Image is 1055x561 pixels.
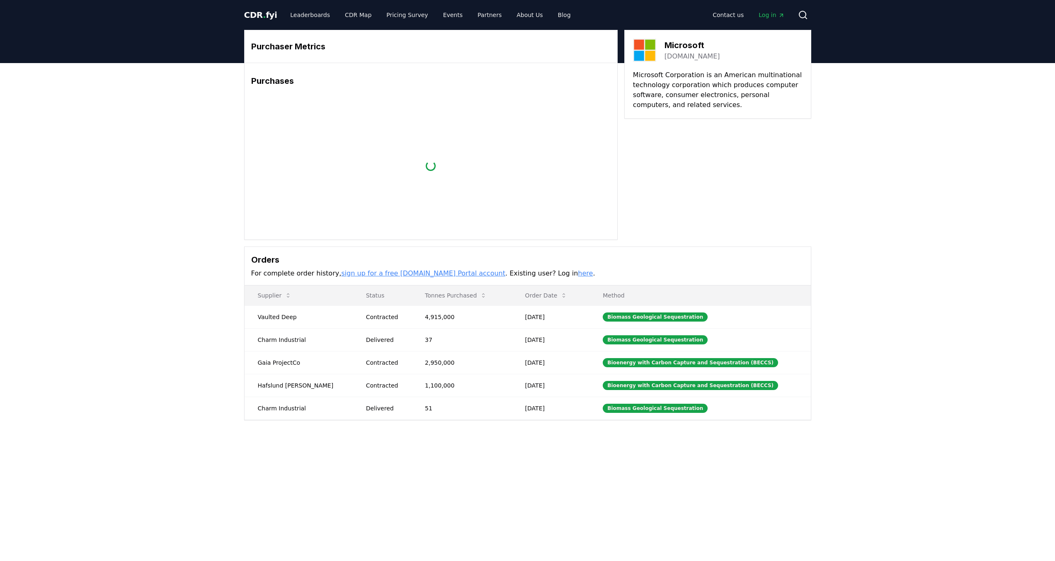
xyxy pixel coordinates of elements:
[519,287,574,304] button: Order Date
[412,397,512,420] td: 51
[510,7,549,22] a: About Us
[471,7,508,22] a: Partners
[245,305,353,328] td: Vaulted Deep
[245,397,353,420] td: Charm Industrial
[366,359,405,367] div: Contracted
[284,7,577,22] nav: Main
[759,11,784,19] span: Log in
[251,254,804,266] h3: Orders
[366,381,405,390] div: Contracted
[706,7,791,22] nav: Main
[633,70,803,110] p: Microsoft Corporation is an American multinational technology corporation which produces computer...
[706,7,750,22] a: Contact us
[603,381,778,390] div: Bioenergy with Carbon Capture and Sequestration (BECCS)
[512,328,590,351] td: [DATE]
[551,7,577,22] a: Blog
[437,7,469,22] a: Events
[578,269,593,277] a: here
[380,7,434,22] a: Pricing Survey
[244,9,277,21] a: CDR.fyi
[338,7,378,22] a: CDR Map
[412,351,512,374] td: 2,950,000
[633,39,656,62] img: Microsoft-logo
[251,268,804,278] p: For complete order history, . Existing user? Log in .
[412,305,512,328] td: 4,915,000
[366,336,405,344] div: Delivered
[366,313,405,321] div: Contracted
[418,287,493,304] button: Tonnes Purchased
[244,10,277,20] span: CDR fyi
[665,51,720,61] a: [DOMAIN_NAME]
[245,374,353,397] td: Hafslund [PERSON_NAME]
[359,291,405,300] p: Status
[412,374,512,397] td: 1,100,000
[512,351,590,374] td: [DATE]
[596,291,804,300] p: Method
[366,404,405,412] div: Delivered
[512,374,590,397] td: [DATE]
[603,312,708,322] div: Biomass Geological Sequestration
[284,7,337,22] a: Leaderboards
[412,328,512,351] td: 37
[603,358,778,367] div: Bioenergy with Carbon Capture and Sequestration (BECCS)
[603,404,708,413] div: Biomass Geological Sequestration
[251,75,611,87] h3: Purchases
[665,39,720,51] h3: Microsoft
[245,328,353,351] td: Charm Industrial
[603,335,708,344] div: Biomass Geological Sequestration
[341,269,505,277] a: sign up for a free [DOMAIN_NAME] Portal account
[251,40,611,53] h3: Purchaser Metrics
[512,305,590,328] td: [DATE]
[426,161,436,171] div: loading
[251,287,298,304] button: Supplier
[245,351,353,374] td: Gaia ProjectCo
[512,397,590,420] td: [DATE]
[752,7,791,22] a: Log in
[263,10,266,20] span: .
